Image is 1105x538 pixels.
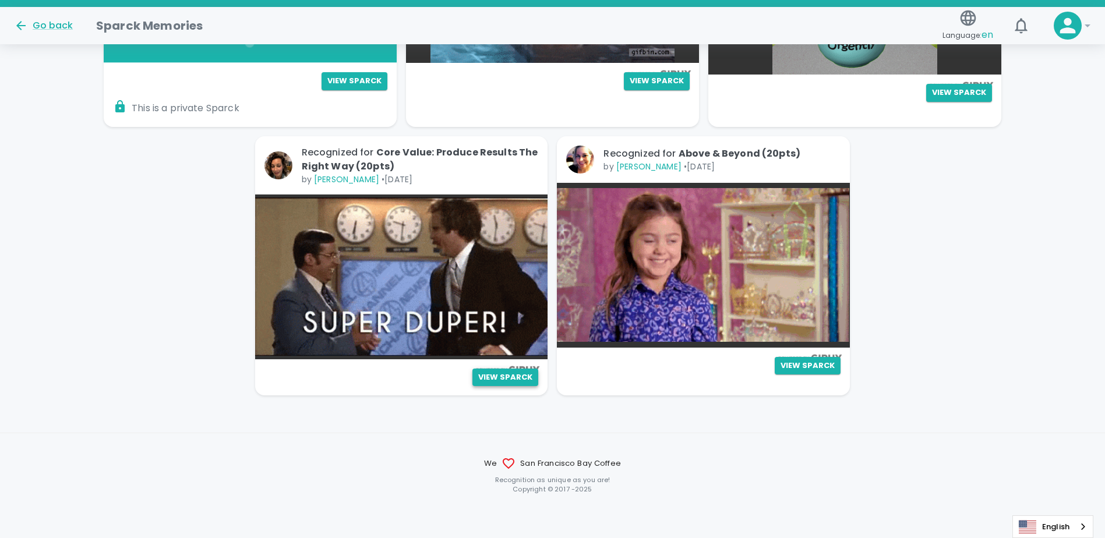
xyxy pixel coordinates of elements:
img: Powered by GIPHY [473,366,543,373]
img: Picture of Nikki Meeks [566,146,594,174]
img: B0vFTrb0ZGDf2 [557,183,850,348]
img: LeikbswJKXOMM [255,194,548,359]
span: Core Value: Produce Results The Right Way (20pts) [302,146,538,173]
img: Powered by GIPHY [775,354,845,362]
span: en [982,28,993,41]
img: Powered by GIPHY [624,70,694,77]
button: View Sparck [926,84,992,102]
a: English [1013,516,1093,537]
div: Language [1012,515,1093,538]
h1: Sparck Memories [96,16,203,35]
p: by • [DATE] [302,174,539,185]
button: View Sparck [472,369,538,387]
span: Above & Beyond (20pts) [679,147,800,160]
aside: Language selected: English [1012,515,1093,538]
a: [PERSON_NAME] [616,161,682,172]
button: Language:en [938,5,998,47]
button: View Sparck [775,357,841,375]
button: View Sparck [322,72,387,90]
p: Recognized for [603,147,841,161]
img: Powered by GIPHY [927,82,997,89]
button: View Sparck [624,72,690,90]
span: Language: [942,27,993,43]
p: Recognized for [302,146,539,174]
button: Go back [14,19,73,33]
p: by • [DATE] [603,161,841,172]
a: [PERSON_NAME] [314,174,379,185]
span: This is a private Sparck [113,100,239,118]
img: Picture of Nicole Perry [264,151,292,179]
